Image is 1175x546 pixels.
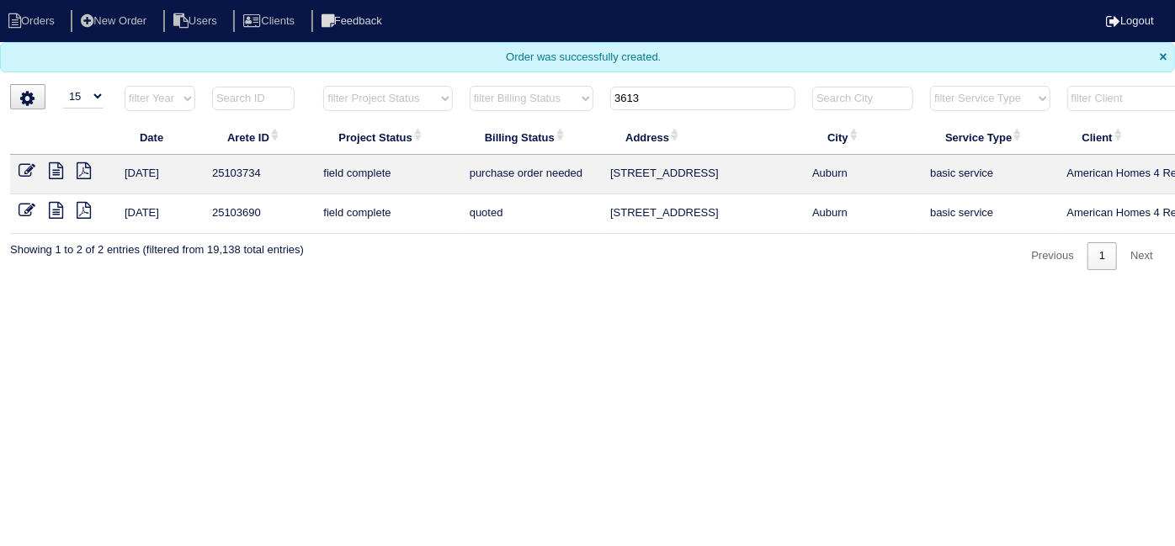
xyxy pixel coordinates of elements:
[602,194,804,234] td: [STREET_ADDRESS]
[233,10,308,33] li: Clients
[804,155,922,194] td: Auburn
[1087,242,1117,270] a: 1
[315,155,460,194] td: field complete
[1160,50,1167,64] span: ×
[311,10,396,33] li: Feedback
[71,14,160,27] a: New Order
[233,14,308,27] a: Clients
[204,194,315,234] td: 25103690
[1106,14,1154,27] a: Logout
[315,194,460,234] td: field complete
[163,14,231,27] a: Users
[804,194,922,234] td: Auburn
[804,119,922,155] th: City: activate to sort column ascending
[163,10,231,33] li: Users
[602,155,804,194] td: [STREET_ADDRESS]
[204,119,315,155] th: Arete ID: activate to sort column ascending
[922,155,1058,194] td: basic service
[204,155,315,194] td: 25103734
[212,87,295,110] input: Search ID
[10,234,304,257] div: Showing 1 to 2 of 2 entries (filtered from 19,138 total entries)
[71,10,160,33] li: New Order
[610,87,795,110] input: Search Address
[1019,242,1086,270] a: Previous
[315,119,460,155] th: Project Status: activate to sort column ascending
[812,87,913,110] input: Search City
[116,155,204,194] td: [DATE]
[602,119,804,155] th: Address: activate to sort column ascending
[1119,242,1165,270] a: Next
[461,155,602,194] td: purchase order needed
[461,194,602,234] td: quoted
[922,194,1058,234] td: basic service
[922,119,1058,155] th: Service Type: activate to sort column ascending
[116,119,204,155] th: Date
[461,119,602,155] th: Billing Status: activate to sort column ascending
[116,194,204,234] td: [DATE]
[1160,50,1167,65] span: Close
